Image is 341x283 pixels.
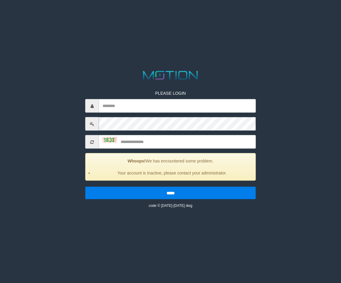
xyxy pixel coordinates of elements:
p: PLEASE LOGIN [85,90,256,96]
li: Your account is inactive, please contact your administrator. [93,170,251,176]
img: MOTION_logo.png [141,70,200,81]
small: code © [DATE]-[DATE] dwg [149,204,192,208]
img: captcha [102,137,117,143]
strong: Whoops! [127,159,146,163]
div: We has encountered some problem. [85,153,256,181]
